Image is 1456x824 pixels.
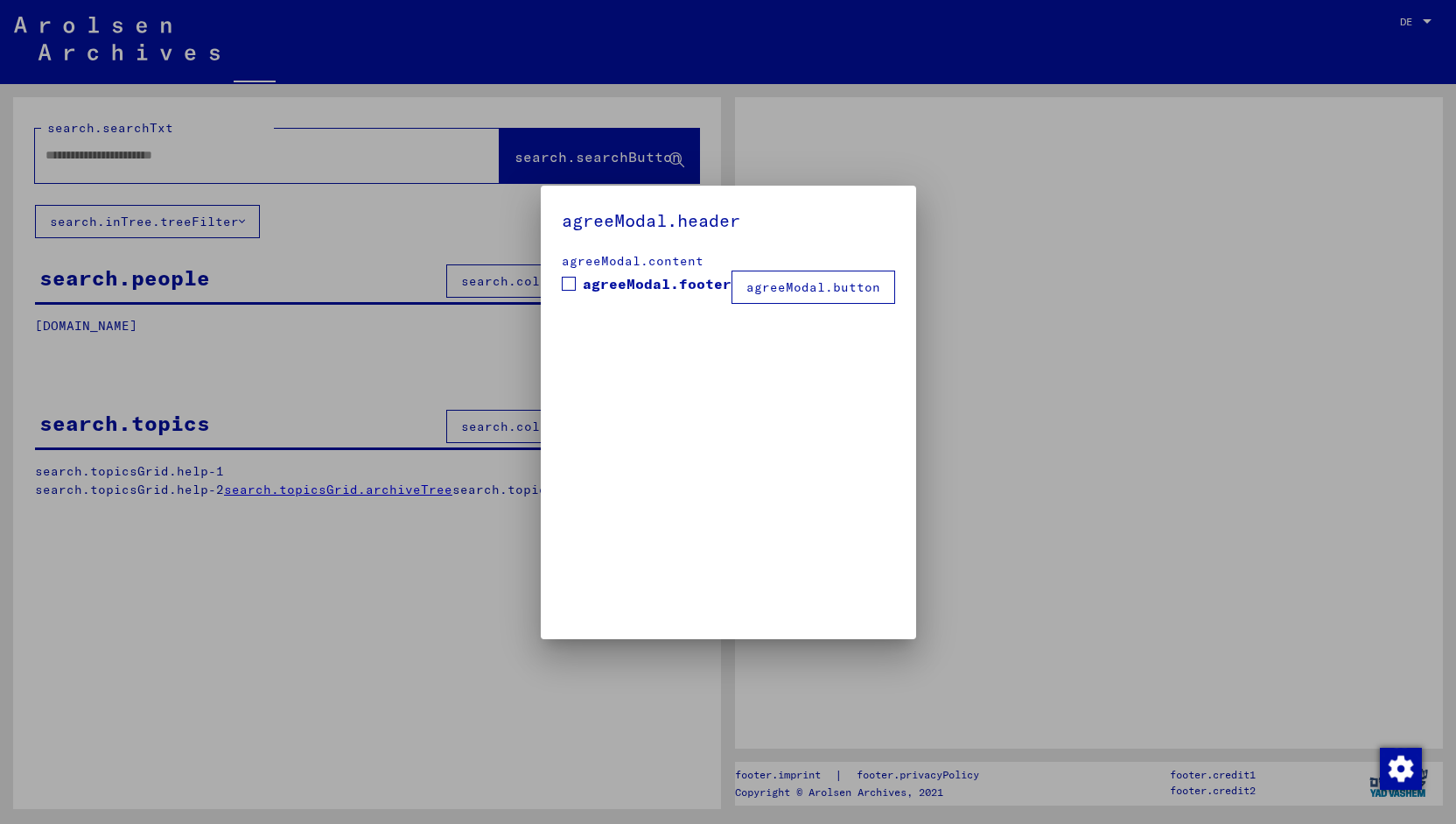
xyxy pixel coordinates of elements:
[731,271,895,304] button: agreeModal.button
[562,252,895,271] div: agreeModal.content
[1379,747,1421,789] div: Zustimmung ändern
[562,207,895,235] h5: agreeModal.header
[1380,748,1422,790] img: Zustimmung ändern
[583,273,731,294] span: agreeModal.footer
